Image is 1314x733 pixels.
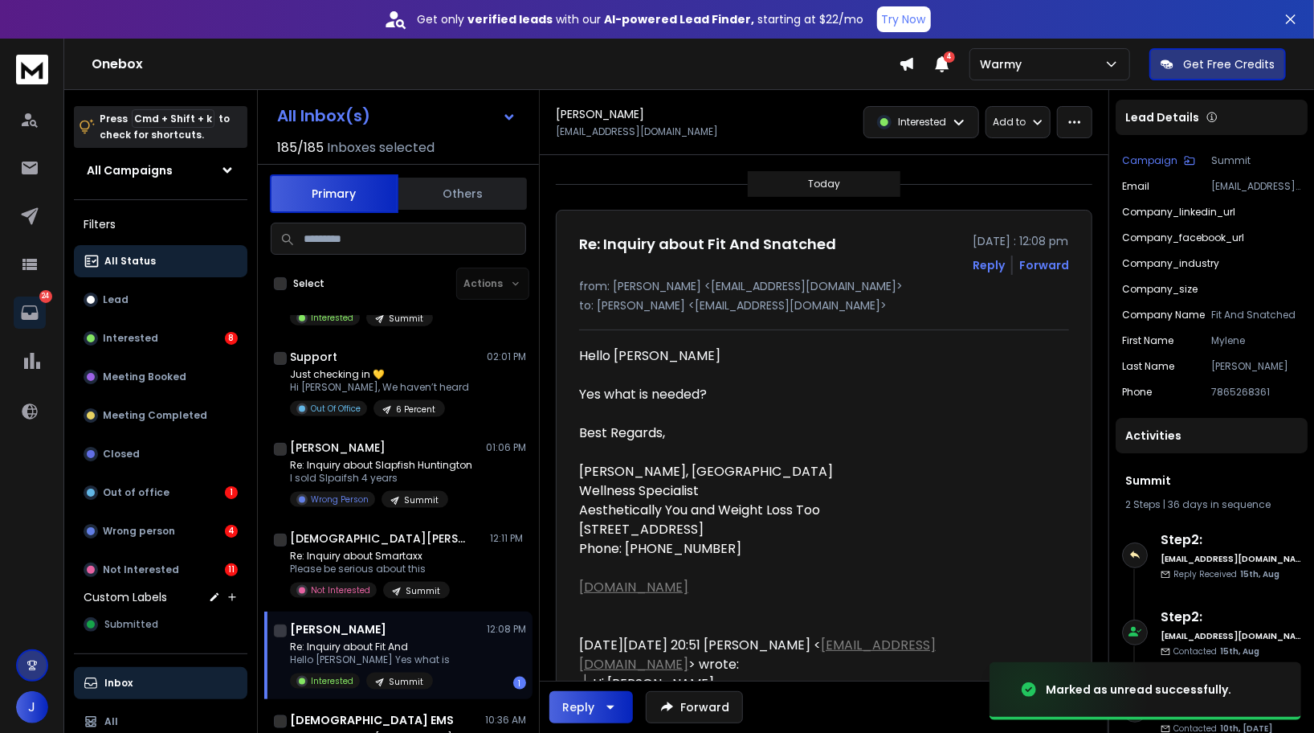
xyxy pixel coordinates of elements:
button: Interested8 [74,322,247,354]
h1: [DEMOGRAPHIC_DATA] EMS [290,712,454,728]
p: Today [808,178,840,190]
p: Re: Inquiry about Smartaxx [290,550,450,563]
p: Summit [389,676,423,688]
h1: [DEMOGRAPHIC_DATA][PERSON_NAME] [290,530,467,547]
h1: All Inbox(s) [277,108,370,124]
p: Wrong Person [311,493,369,506]
div: Activities [1116,418,1308,453]
button: All Status [74,245,247,277]
p: 10:36 AM [485,714,526,727]
button: Reply [549,691,633,723]
div: Forward [1019,257,1069,273]
button: All Inbox(s) [264,100,529,132]
button: Reply [973,257,1005,273]
h1: [PERSON_NAME] [290,440,386,456]
p: Inbox [104,677,133,690]
button: Forward [646,691,743,723]
button: Closed [74,438,247,470]
span: 2 Steps [1125,498,1161,511]
p: Meeting Booked [103,371,186,383]
button: J [16,691,48,723]
p: Contacted [1173,645,1259,657]
span: Submitted [104,618,158,631]
p: Summit [1211,154,1301,167]
label: Select [293,277,324,290]
p: 24 [39,290,52,303]
div: 11 [225,563,238,576]
span: 185 / 185 [277,138,324,158]
button: Meeting Completed [74,399,247,432]
p: 6 Percent [396,403,435,416]
div: [DATE][DATE] 20:51 [PERSON_NAME] < > wrote: [579,636,1048,674]
p: company_facebook_url [1122,231,1244,244]
p: Add to [993,116,1026,129]
button: Others [398,176,527,211]
p: Campaign [1122,154,1177,167]
p: Get only with our starting at $22/mo [418,11,864,27]
h6: Step 2 : [1161,530,1301,550]
p: Fit And Snatched [1211,309,1301,321]
h1: [PERSON_NAME] [556,106,644,122]
p: 7865268361 [1211,386,1301,399]
p: Summit [404,494,439,506]
button: Inbox [74,667,247,699]
div: 4 [225,525,238,538]
h6: [EMAIL_ADDRESS][DOMAIN_NAME] [1161,630,1301,642]
p: Company Name [1122,309,1205,321]
button: Wrong person4 [74,515,247,547]
div: Yes what is needed? [579,385,1048,597]
span: 36 days in sequence [1168,498,1271,511]
h6: [EMAIL_ADDRESS][DOMAIN_NAME] [1161,553,1301,565]
div: Hello [PERSON_NAME] [579,346,1048,366]
h1: Onebox [92,55,899,74]
p: 12:11 PM [490,532,526,545]
p: Interested [103,332,158,345]
p: Lead [103,293,129,306]
p: 02:01 PM [487,350,526,363]
p: [EMAIL_ADDRESS][DOMAIN_NAME] [556,125,718,138]
h3: Custom Labels [84,589,167,605]
button: Meeting Booked [74,361,247,393]
p: Re: Inquiry about Fit And [290,641,450,653]
h1: Re: Inquiry about Fit And Snatched [579,233,836,256]
p: Last Name [1122,360,1174,373]
button: All Campaigns [74,154,247,186]
p: Get Free Credits [1183,56,1275,72]
p: from: [PERSON_NAME] <[EMAIL_ADDRESS][DOMAIN_NAME]> [579,278,1069,294]
p: Phone [1122,386,1152,399]
div: 1 [225,486,238,499]
p: Hi [PERSON_NAME], We haven’t heard [290,381,469,394]
p: Out Of Office [311,403,361,415]
div: | [1125,498,1298,511]
button: Try Now [877,6,931,32]
p: Out of office [103,486,169,499]
span: 15th, Aug [1240,568,1279,580]
p: Not Interested [103,563,179,576]
a: 24 [14,297,46,329]
p: Wrong person [103,525,175,538]
strong: verified leads [468,11,553,27]
div: Aesthetically You and Weight Loss Too [579,501,1048,520]
button: Out of office1 [74,477,247,509]
span: 4 [944,51,955,63]
p: Summit [406,585,440,597]
p: Try Now [882,11,926,27]
p: Interested [898,116,946,129]
div: [PERSON_NAME], [GEOGRAPHIC_DATA] [579,462,1048,481]
h3: Filters [74,213,247,235]
p: Re: Inquiry about Slapfish Huntington [290,459,472,472]
strong: AI-powered Lead Finder, [605,11,755,27]
div: Reply [562,699,594,715]
p: All Status [104,255,156,268]
p: Warmy [980,56,1028,72]
p: Interested [311,312,353,324]
p: Email [1122,180,1149,193]
p: Meeting Completed [103,409,207,422]
button: Not Interested11 [74,554,247,586]
button: Primary [270,174,398,213]
div: Phone: [PHONE_NUMBER] [579,539,1048,559]
p: Summit [389,313,423,325]
p: I sold Slpaifsh 4 years [290,472,472,485]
